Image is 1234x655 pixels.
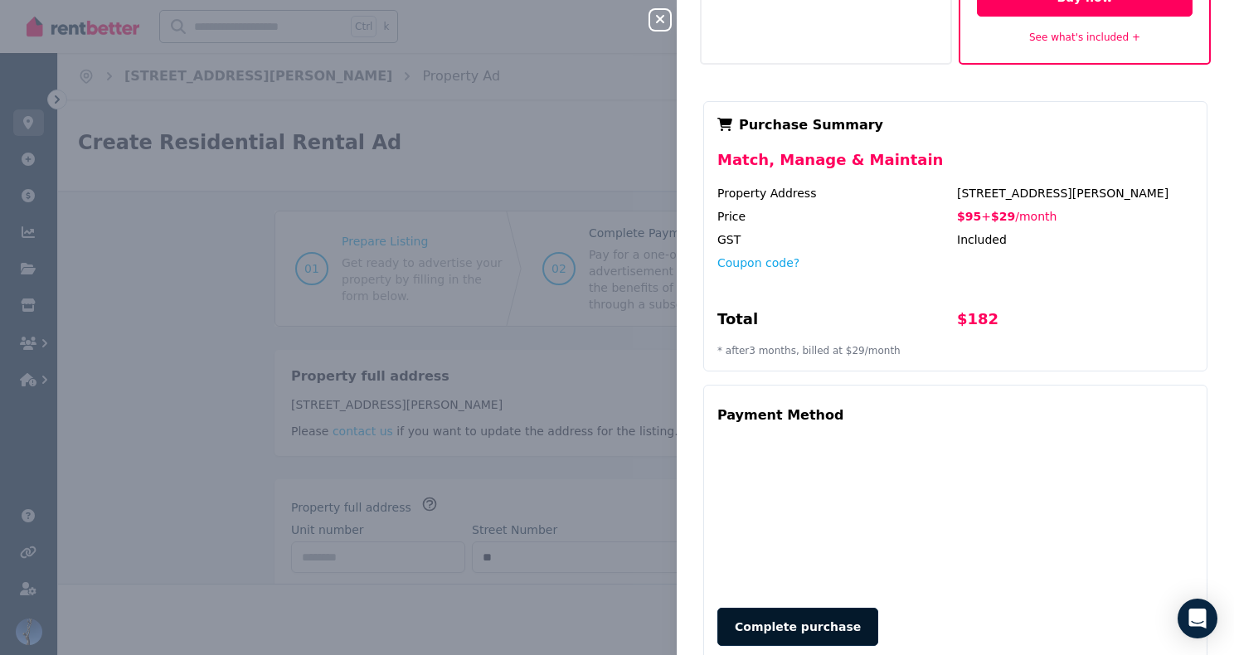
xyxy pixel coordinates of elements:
[957,231,1193,248] div: Included
[717,399,843,432] div: Payment Method
[714,435,1197,591] iframe: Secure payment input frame
[991,210,1015,223] span: $29
[717,115,1193,135] div: Purchase Summary
[717,344,1193,357] p: * after 3 month s, billed at $29 / month
[717,255,799,271] button: Coupon code?
[957,185,1193,201] div: [STREET_ADDRESS][PERSON_NAME]
[981,210,991,223] span: +
[1029,32,1140,43] a: See what's included +
[717,185,954,201] div: Property Address
[717,608,878,646] button: Complete purchase
[717,208,954,225] div: Price
[717,231,954,248] div: GST
[717,148,1193,185] div: Match, Manage & Maintain
[1015,210,1057,223] span: / month
[957,210,981,223] span: $95
[957,308,1193,337] div: $182
[717,308,954,337] div: Total
[1178,599,1217,638] div: Open Intercom Messenger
